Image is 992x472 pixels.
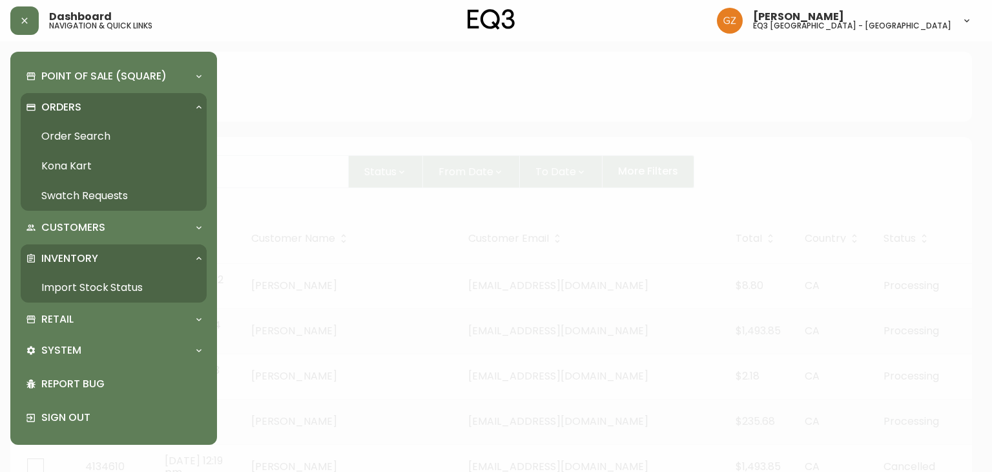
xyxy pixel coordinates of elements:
[21,305,207,334] div: Retail
[21,93,207,122] div: Orders
[49,22,152,30] h5: navigation & quick links
[21,401,207,434] div: Sign Out
[41,220,105,235] p: Customers
[41,411,201,425] p: Sign Out
[21,213,207,242] div: Customers
[41,100,81,114] p: Orders
[468,9,515,30] img: logo
[21,122,207,151] a: Order Search
[41,343,81,358] p: System
[21,367,207,401] div: Report Bug
[41,69,167,83] p: Point of Sale (Square)
[21,62,207,91] div: Point of Sale (Square)
[49,12,112,22] span: Dashboard
[21,244,207,273] div: Inventory
[21,181,207,211] a: Swatch Requests
[21,151,207,181] a: Kona Kart
[753,22,951,30] h5: eq3 [GEOGRAPHIC_DATA] - [GEOGRAPHIC_DATA]
[21,336,207,365] div: System
[717,8,743,34] img: 78875dbee59462ec7ba26e296000f7de
[753,12,844,22] span: [PERSON_NAME]
[41,312,74,327] p: Retail
[41,252,98,266] p: Inventory
[21,273,207,303] a: Import Stock Status
[41,377,201,391] p: Report Bug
